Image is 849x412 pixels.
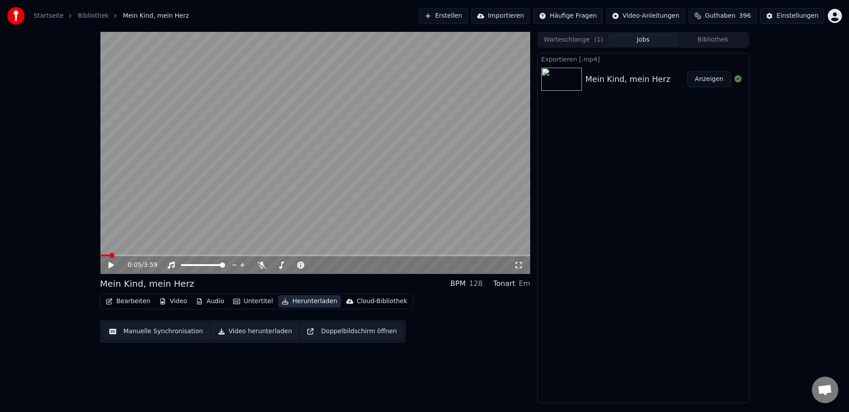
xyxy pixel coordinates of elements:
[144,261,157,270] span: 3:59
[688,8,757,24] button: Guthaben396
[533,8,603,24] button: Häufige Fragen
[102,295,154,308] button: Bearbeiten
[594,35,603,44] span: ( 1 )
[34,12,64,20] a: Startseite
[192,295,228,308] button: Audio
[687,71,731,87] button: Anzeigen
[357,297,407,306] div: Cloud-Bibliothek
[34,12,189,20] nav: breadcrumb
[539,34,608,46] button: Warteschlange
[608,34,678,46] button: Jobs
[128,261,149,270] div: /
[760,8,824,24] button: Einstellungen
[471,8,530,24] button: Importieren
[7,7,25,25] img: youka
[212,323,298,339] button: Video herunterladen
[301,323,402,339] button: Doppelbildschirm öffnen
[705,12,735,20] span: Guthaben
[469,278,483,289] div: 128
[229,295,276,308] button: Untertitel
[103,323,209,339] button: Manuelle Synchronisation
[678,34,748,46] button: Bibliothek
[776,12,818,20] div: Einstellungen
[585,73,670,85] div: Mein Kind, mein Herz
[278,295,340,308] button: Herunterladen
[519,278,530,289] div: Em
[128,261,141,270] span: 0:05
[419,8,468,24] button: Erstellen
[451,278,466,289] div: BPM
[812,377,838,403] div: Chat öffnen
[538,54,749,64] div: Exportieren [.mp4]
[493,278,516,289] div: Tonart
[123,12,189,20] span: Mein Kind, mein Herz
[606,8,685,24] button: Video-Anleitungen
[78,12,109,20] a: Bibliothek
[156,295,191,308] button: Video
[739,12,751,20] span: 396
[100,277,194,290] div: Mein Kind, mein Herz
